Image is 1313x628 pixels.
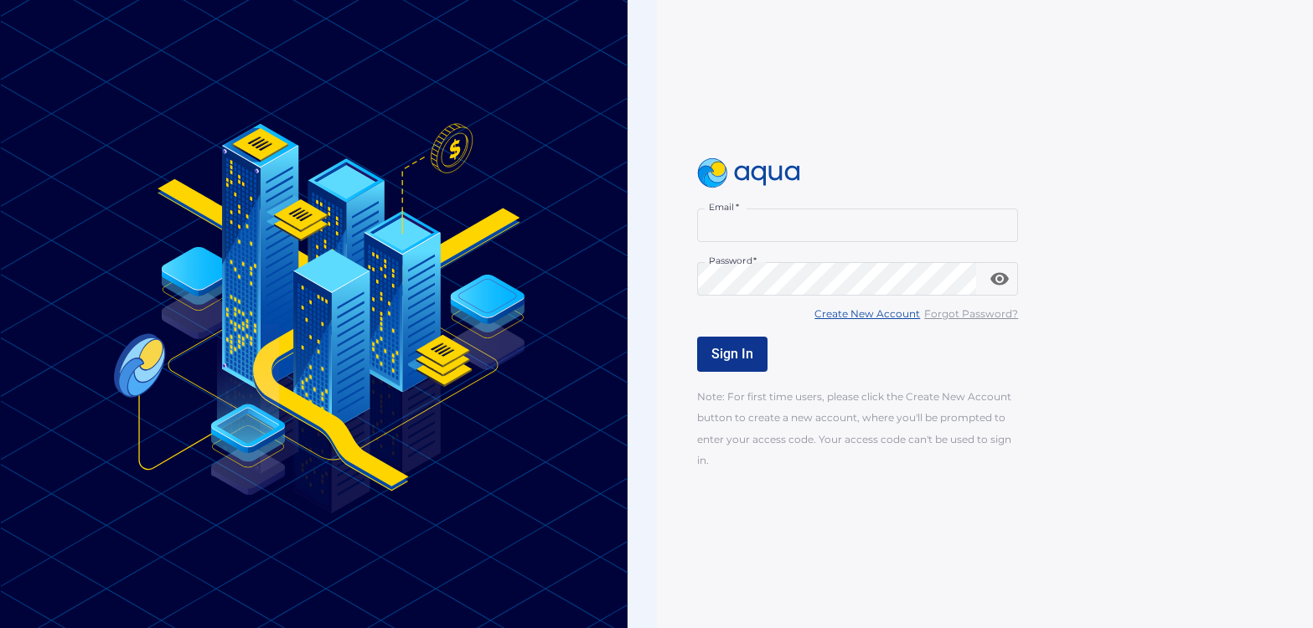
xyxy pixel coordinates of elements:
label: Password [709,255,757,267]
u: Forgot Password? [924,307,1018,320]
button: Sign In [697,337,768,372]
u: Create New Account [814,307,920,320]
label: Email [709,201,739,214]
span: Note: For first time users, please click the Create New Account button to create a new account, w... [697,390,1011,466]
button: toggle password visibility [983,262,1016,296]
img: logo [697,158,801,188]
span: Sign In [711,346,753,362]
